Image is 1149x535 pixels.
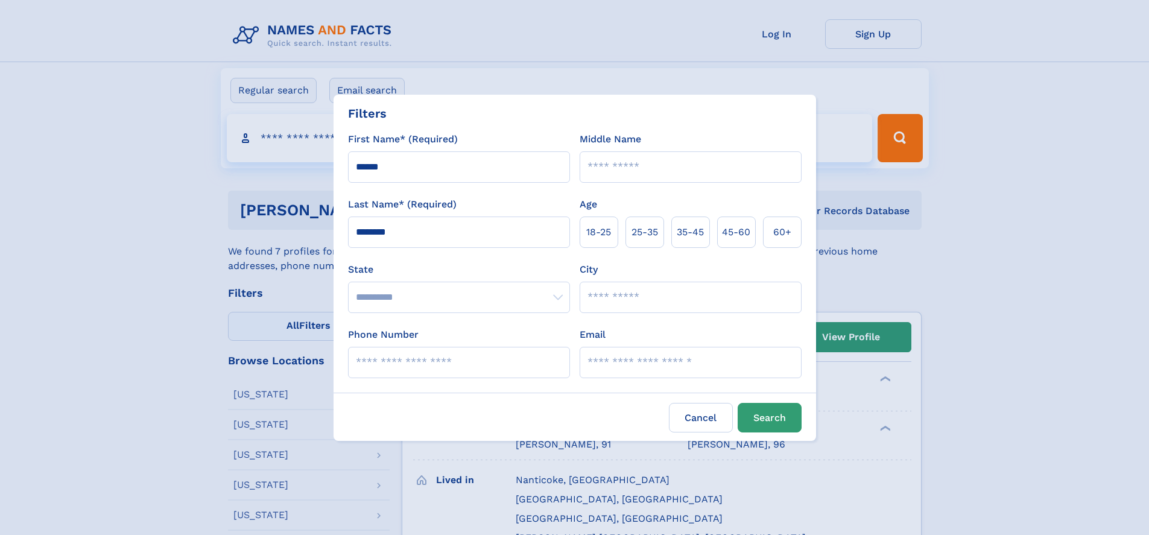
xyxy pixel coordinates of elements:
[677,225,704,239] span: 35‑45
[348,104,387,122] div: Filters
[348,132,458,147] label: First Name* (Required)
[669,403,733,432] label: Cancel
[586,225,611,239] span: 18‑25
[348,197,457,212] label: Last Name* (Required)
[738,403,802,432] button: Search
[348,262,570,277] label: State
[348,328,419,342] label: Phone Number
[773,225,791,239] span: 60+
[580,328,606,342] label: Email
[580,197,597,212] label: Age
[722,225,750,239] span: 45‑60
[580,132,641,147] label: Middle Name
[580,262,598,277] label: City
[631,225,658,239] span: 25‑35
